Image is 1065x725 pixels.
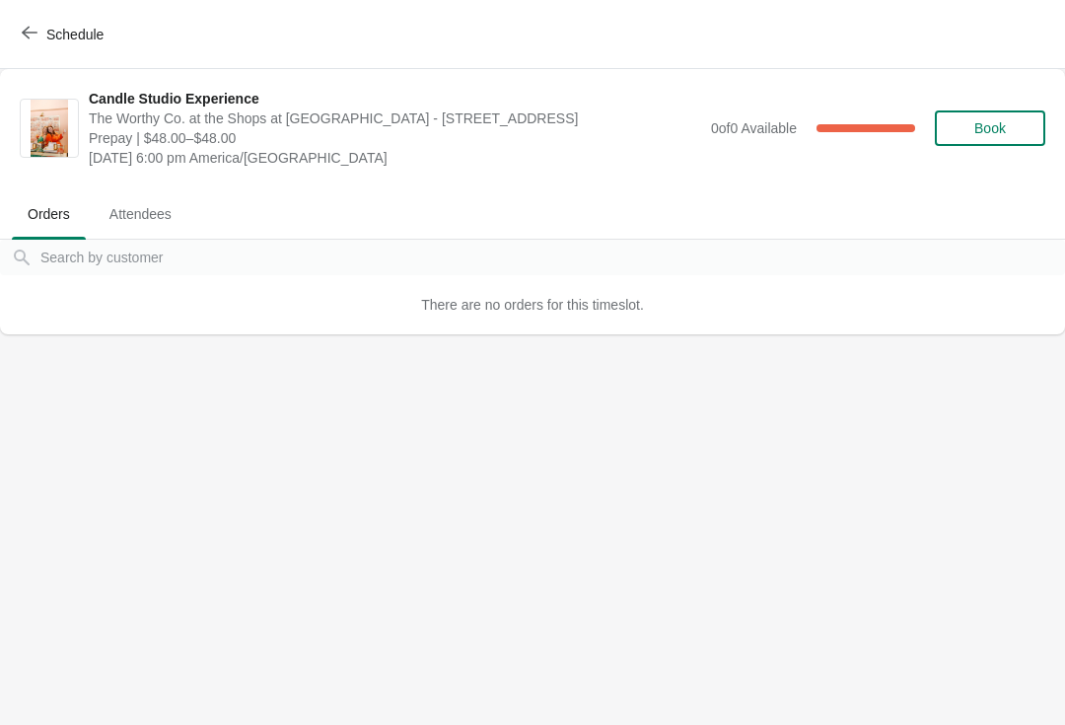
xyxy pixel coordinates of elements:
[974,120,1006,136] span: Book
[46,27,104,42] span: Schedule
[935,110,1045,146] button: Book
[10,17,119,52] button: Schedule
[39,240,1065,275] input: Search by customer
[711,120,797,136] span: 0 of 0 Available
[89,148,701,168] span: [DATE] 6:00 pm America/[GEOGRAPHIC_DATA]
[421,297,644,313] span: There are no orders for this timeslot.
[31,100,69,157] img: Candle Studio Experience
[12,196,86,232] span: Orders
[89,109,701,128] span: The Worthy Co. at the Shops at [GEOGRAPHIC_DATA] - [STREET_ADDRESS]
[94,196,187,232] span: Attendees
[89,89,701,109] span: Candle Studio Experience
[89,128,701,148] span: Prepay | $48.00–$48.00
